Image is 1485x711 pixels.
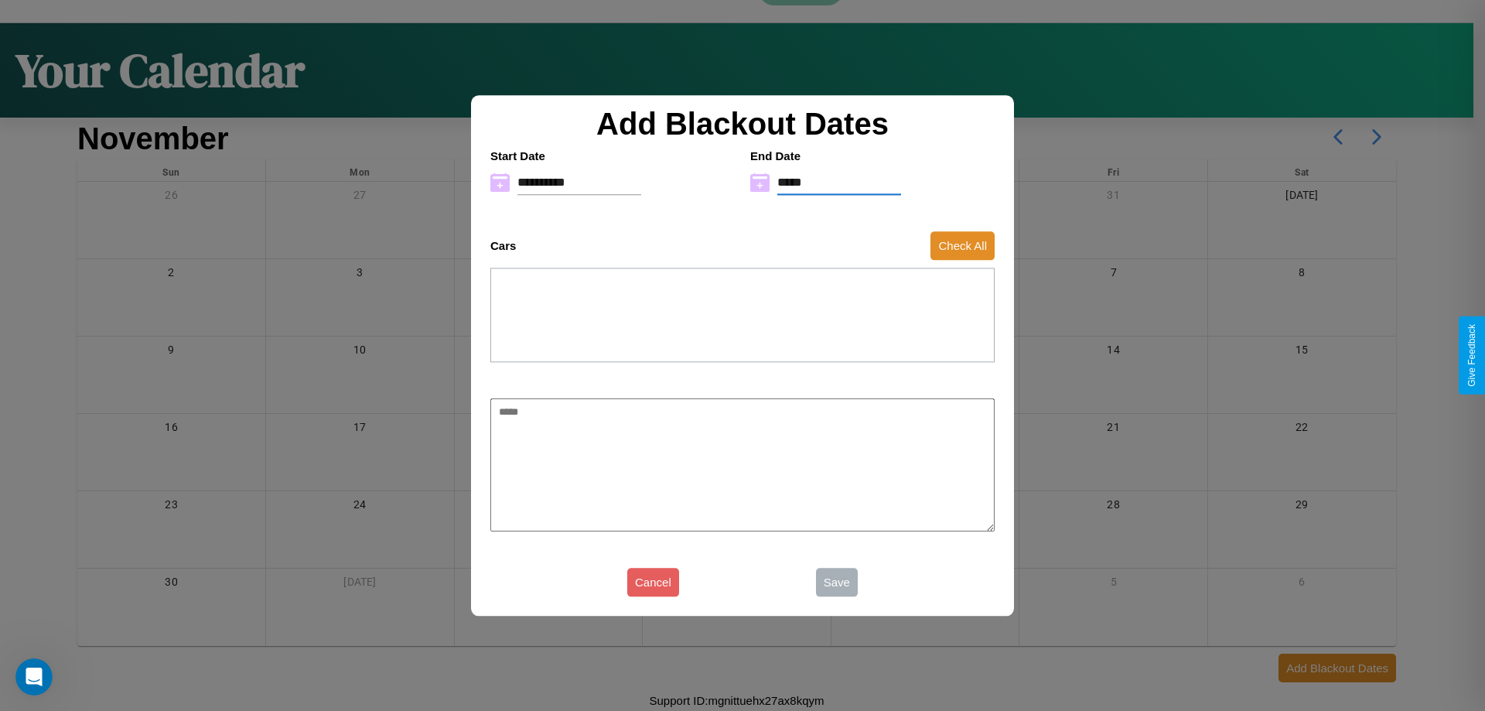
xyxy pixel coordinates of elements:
[750,149,995,162] h4: End Date
[1466,324,1477,387] div: Give Feedback
[490,149,735,162] h4: Start Date
[15,658,53,696] iframe: Intercom live chat
[930,231,995,260] button: Check All
[483,107,1002,142] h2: Add Blackout Dates
[816,568,858,596] button: Save
[627,568,679,596] button: Cancel
[490,239,516,252] h4: Cars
